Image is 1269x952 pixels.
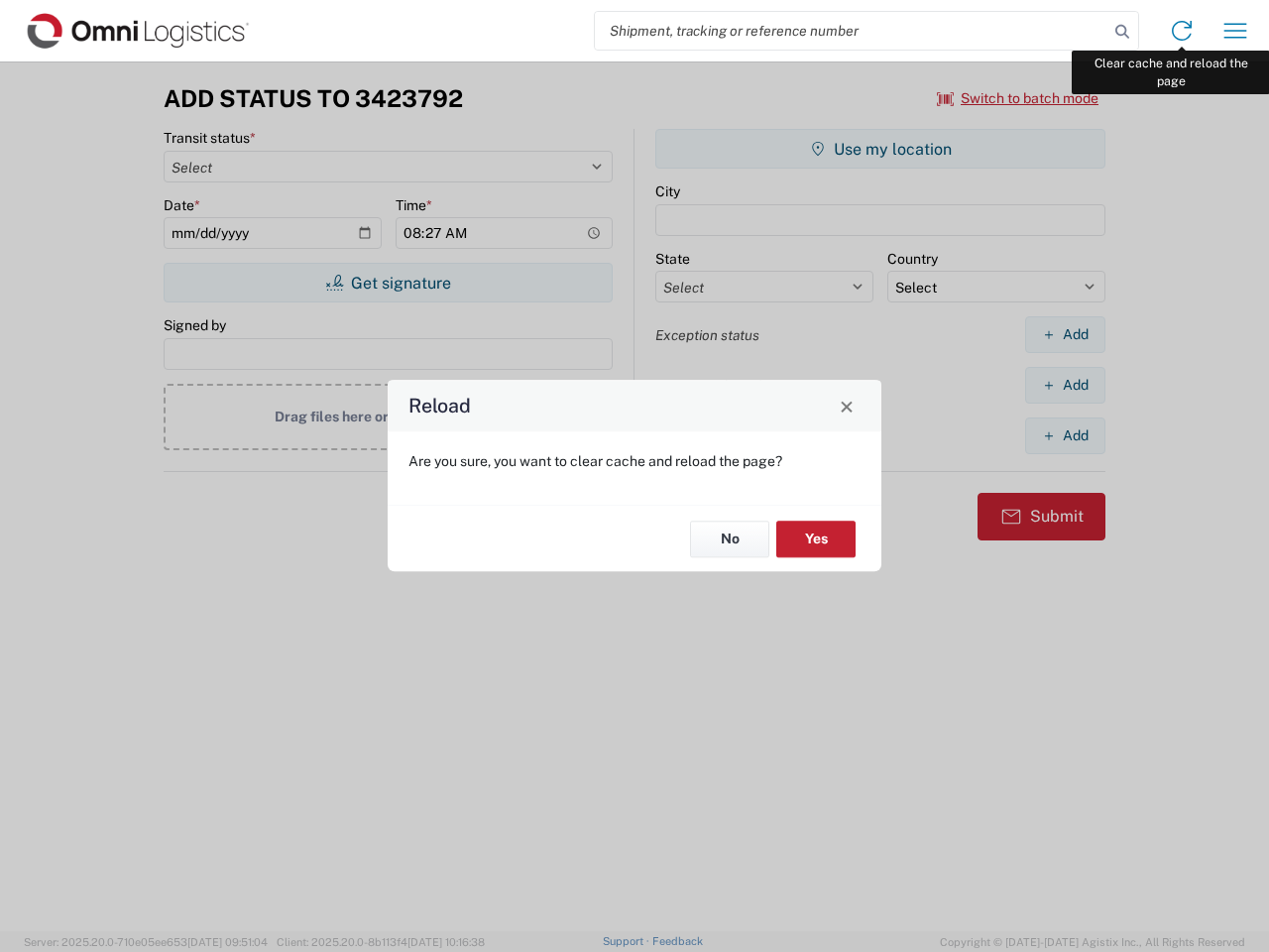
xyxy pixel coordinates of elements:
h4: Reload [408,392,471,420]
button: No [690,521,769,557]
button: Close [833,392,861,419]
input: Shipment, tracking or reference number [595,12,1108,50]
button: Yes [776,521,856,557]
p: Are you sure, you want to clear cache and reload the page? [408,452,861,470]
